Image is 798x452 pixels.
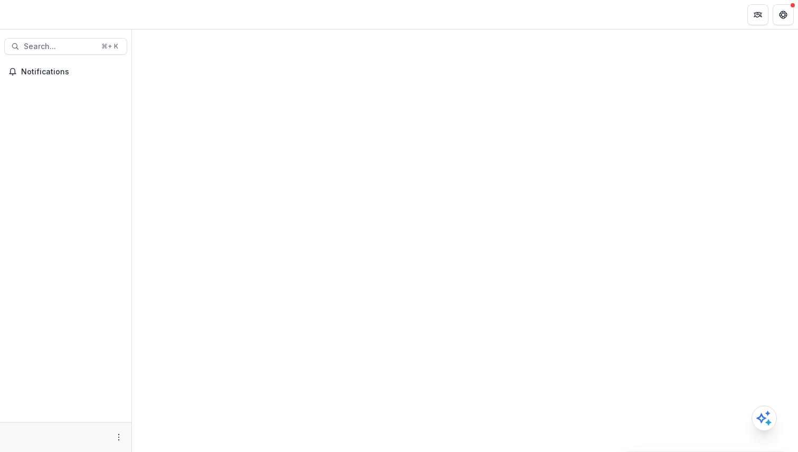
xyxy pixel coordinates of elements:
[4,63,127,80] button: Notifications
[4,38,127,55] button: Search...
[112,431,125,444] button: More
[99,41,120,52] div: ⌘ + K
[747,4,768,25] button: Partners
[773,4,794,25] button: Get Help
[21,68,123,76] span: Notifications
[752,406,777,431] button: Open AI Assistant
[136,7,181,22] nav: breadcrumb
[24,42,95,51] span: Search...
